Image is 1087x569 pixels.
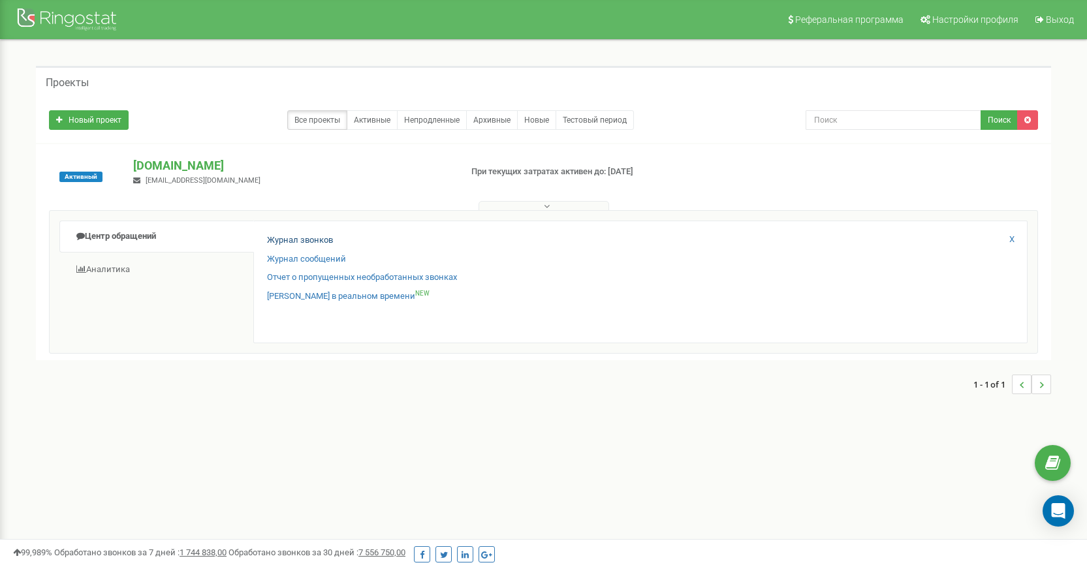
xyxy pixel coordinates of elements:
a: Активные [347,110,398,130]
span: [EMAIL_ADDRESS][DOMAIN_NAME] [146,176,260,185]
a: Центр обращений [59,221,254,253]
u: 1 744 838,00 [180,547,227,557]
a: Аналитика [59,254,254,286]
a: Тестовый период [556,110,634,130]
div: Open Intercom Messenger [1043,495,1074,527]
input: Поиск [806,110,981,130]
nav: ... [973,361,1051,407]
button: Поиск [981,110,1018,130]
a: Журнал звонков [267,234,333,247]
a: Журнал сообщений [267,253,346,266]
a: Новый проект [49,110,129,130]
span: Обработано звонков за 7 дней : [54,547,227,557]
a: Непродленные [397,110,467,130]
span: Обработано звонков за 30 дней : [228,547,405,557]
span: Выход [1046,14,1074,25]
span: Активный [59,172,102,182]
u: 7 556 750,00 [358,547,405,557]
a: Все проекты [287,110,347,130]
p: При текущих затратах активен до: [DATE] [471,166,704,178]
a: Архивные [466,110,518,130]
sup: NEW [415,290,430,297]
a: X [1009,234,1015,246]
a: Новые [517,110,556,130]
a: Отчет о пропущенных необработанных звонках [267,271,457,284]
a: [PERSON_NAME] в реальном времениNEW [267,290,430,303]
h5: Проекты [46,77,89,89]
span: 1 - 1 of 1 [973,375,1012,394]
span: 99,989% [13,547,52,557]
span: Настройки профиля [932,14,1018,25]
span: Реферальная программа [795,14,904,25]
p: [DOMAIN_NAME] [133,157,450,174]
